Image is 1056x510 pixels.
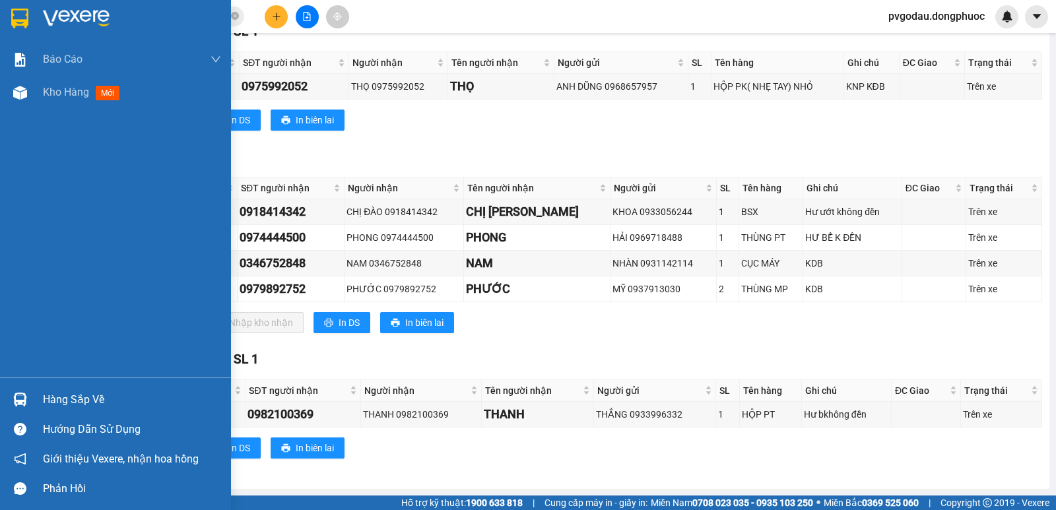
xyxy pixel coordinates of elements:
[246,402,360,428] td: 0982100369
[241,181,331,195] span: SĐT người nhận
[597,383,702,398] span: Người gửi
[240,203,342,221] div: 0918414342
[464,251,610,276] td: NAM
[231,11,239,23] span: close-circle
[805,230,899,245] div: HƯ BỂ K ĐỀN
[271,110,345,131] button: printerIn biên lai
[380,312,454,333] button: printerIn biên lai
[742,407,799,422] div: HỘP PT
[485,383,580,398] span: Tên người nhận
[313,312,370,333] button: printerIn DS
[13,393,27,406] img: warehouse-icon
[466,228,608,247] div: PHONG
[846,79,897,94] div: KNP KĐB
[466,497,523,508] strong: 1900 633 818
[326,5,349,28] button: aim
[238,225,345,251] td: 0974444500
[271,437,345,459] button: printerIn biên lai
[596,407,713,422] div: THẮNG 0933996332
[688,52,711,74] th: SL
[14,423,26,435] span: question-circle
[13,86,27,100] img: warehouse-icon
[1025,5,1048,28] button: caret-down
[405,315,444,330] span: In biên lai
[272,12,281,21] span: plus
[243,55,335,70] span: SĐT người nhận
[281,115,290,126] span: printer
[484,405,591,424] div: THANH
[805,205,899,219] div: Hư ướt không đền
[204,110,261,131] button: printerIn DS
[878,8,995,24] span: pvgodau.dongphuoc
[240,254,342,272] div: 0346752848
[211,54,221,65] span: down
[14,482,26,495] span: message
[302,12,312,21] span: file-add
[247,405,358,424] div: 0982100369
[464,199,610,225] td: CHỊ ĐÀO
[348,181,450,195] span: Người nhận
[929,495,931,510] span: |
[204,437,261,459] button: printerIn DS
[265,5,288,28] button: plus
[450,77,552,96] div: THỌ
[466,280,608,298] div: PHƯỚC
[844,52,900,74] th: Ghi chú
[741,256,801,271] div: CỤC MÁY
[903,55,951,70] span: ĐC Giao
[451,55,541,70] span: Tên người nhận
[43,420,221,439] div: Hướng dẫn sử dụng
[692,497,813,508] strong: 0708 023 035 - 0935 103 250
[363,407,479,422] div: THANH 0982100369
[240,74,348,100] td: 0975992052
[249,383,346,398] span: SĐT người nhận
[346,256,461,271] div: NAM 0346752848
[240,228,342,247] div: 0974444500
[968,230,1039,245] div: Trên xe
[242,77,346,96] div: 0975992052
[802,380,892,402] th: Ghi chú
[717,177,739,199] th: SL
[204,312,304,333] button: downloadNhập kho nhận
[333,12,342,21] span: aim
[464,276,610,302] td: PHƯỚC
[803,177,902,199] th: Ghi chú
[401,495,523,510] span: Hỗ trợ kỹ thuật:
[612,256,714,271] div: NHÀN 0931142114
[351,79,445,94] div: THỌ 0975992052
[448,74,554,100] td: THỌ
[906,181,952,195] span: ĐC Giao
[651,495,813,510] span: Miền Nam
[43,479,221,499] div: Phản hồi
[324,318,333,329] span: printer
[719,256,737,271] div: 1
[719,230,737,245] div: 1
[740,380,802,402] th: Tên hàng
[346,282,461,296] div: PHƯỚC 0979892752
[1031,11,1043,22] span: caret-down
[739,177,803,199] th: Tên hàng
[229,113,250,127] span: In DS
[43,51,82,67] span: Báo cáo
[964,383,1028,398] span: Trạng thái
[464,225,610,251] td: PHONG
[238,276,345,302] td: 0979892752
[895,383,947,398] span: ĐC Giao
[690,79,708,94] div: 1
[482,402,594,428] td: THANH
[816,500,820,505] span: ⚪️
[43,451,199,467] span: Giới thiệu Vexere, nhận hoa hồng
[612,282,714,296] div: MỸ 0937913030
[364,383,468,398] span: Người nhận
[467,181,597,195] span: Tên người nhận
[862,497,919,508] strong: 0369 525 060
[346,205,461,219] div: CHỊ ĐÀO 0918414342
[719,205,737,219] div: 1
[741,282,801,296] div: THÙNG MP
[234,352,259,367] span: SL 1
[805,282,899,296] div: KDB
[963,407,1039,422] div: Trên xe
[43,86,89,98] span: Kho hàng
[14,453,26,465] span: notification
[741,230,801,245] div: THÙNG PT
